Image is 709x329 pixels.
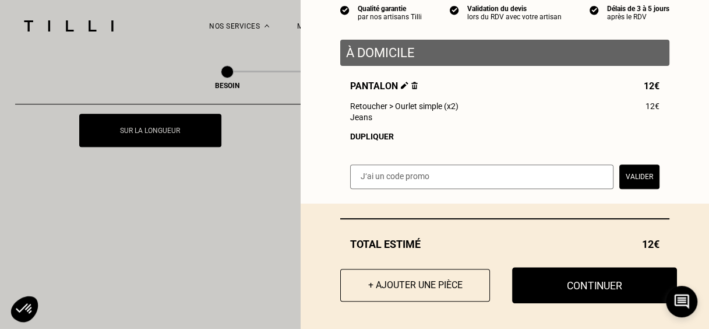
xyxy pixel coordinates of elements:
img: Supprimer [411,82,418,89]
button: Continuer [512,267,677,303]
div: Dupliquer [350,132,659,141]
span: Retoucher > Ourlet simple (x2) [350,101,458,111]
span: Pantalon [350,80,418,92]
span: 12€ [642,238,659,250]
div: par nos artisans Tilli [358,13,422,21]
div: Validation du devis [467,5,562,13]
img: icon list info [340,5,350,15]
img: icon list info [450,5,459,15]
span: 12€ [644,80,659,92]
button: + Ajouter une pièce [340,269,490,302]
div: après le RDV [607,13,669,21]
div: lors du RDV avec votre artisan [467,13,562,21]
div: Délais de 3 à 5 jours [607,5,669,13]
img: Éditer [401,82,408,89]
p: À domicile [346,45,664,60]
img: icon list info [590,5,599,15]
div: Qualité garantie [358,5,422,13]
span: 12€ [645,101,659,111]
button: Valider [619,164,659,189]
input: J‘ai un code promo [350,164,613,189]
span: Jeans [350,113,372,122]
div: Total estimé [340,238,669,250]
